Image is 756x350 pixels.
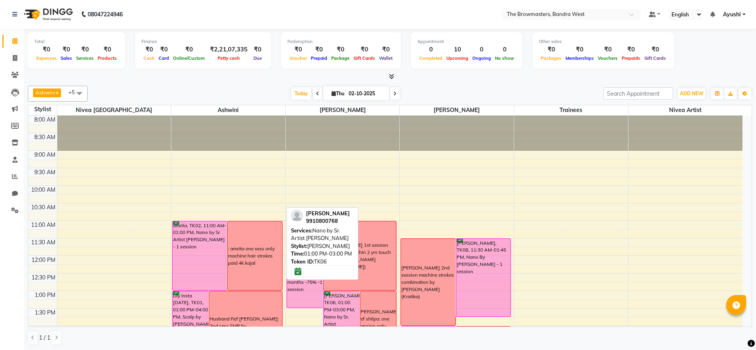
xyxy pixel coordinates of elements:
[55,89,59,96] a: x
[539,55,564,61] span: Packages
[351,45,377,54] div: ₹0
[324,242,396,270] div: [PERSON_NAME] 1st session nano combo within 2 yrs touch up by [PERSON_NAME]([PERSON_NAME])
[417,45,444,54] div: 0
[39,334,50,342] span: 1 / 1
[171,105,285,115] span: Ashwini
[210,315,281,337] div: Husband Ref [PERSON_NAME]: 2nd sess SMP by [PERSON_NAME]
[291,210,303,222] img: profile
[620,55,642,61] span: Prepaids
[96,45,119,54] div: ₹0
[74,45,96,54] div: ₹0
[20,3,75,26] img: logo
[678,88,705,99] button: ADD NEW
[228,245,281,267] div: : amrita one sess only machine hair strokes paid 4k kajal
[564,45,596,54] div: ₹0
[309,45,329,54] div: ₹0
[291,227,312,234] span: Services:
[291,243,307,249] span: Stylist:
[400,105,514,115] span: [PERSON_NAME]
[69,89,81,95] span: +5
[309,55,329,61] span: Prepaid
[401,264,455,300] div: [PERSON_NAME] 2nd session machine strokes combination by [PERSON_NAME] (Kratika)
[251,55,264,61] span: Due
[29,203,57,212] div: 10:30 AM
[680,90,703,96] span: ADD NEW
[723,10,741,19] span: Ayushi
[291,250,304,257] span: Time:
[33,326,57,334] div: 2:00 PM
[33,133,57,142] div: 8:30 AM
[216,55,242,61] span: Petty cash
[34,55,59,61] span: Expenses
[291,87,311,100] span: Today
[329,55,351,61] span: Package
[30,273,57,282] div: 12:30 PM
[287,55,309,61] span: Voucher
[628,105,742,115] span: Nivea Artist
[171,55,207,61] span: Online/Custom
[141,45,157,54] div: ₹0
[57,105,171,115] span: Nivea [GEOGRAPHIC_DATA]
[306,217,350,225] div: 9910800768
[444,55,470,61] span: Upcoming
[539,38,668,45] div: Other sales
[30,256,57,264] div: 12:00 PM
[286,105,400,115] span: [PERSON_NAME]
[33,309,57,317] div: 1:30 PM
[346,88,386,100] input: 2025-10-02
[514,105,628,115] span: trainees
[306,210,350,216] span: [PERSON_NAME]
[35,89,55,96] span: Ashwini
[291,242,354,250] div: [PERSON_NAME]
[29,221,57,229] div: 11:00 AM
[470,45,493,54] div: 0
[33,116,57,124] div: 8:00 AM
[377,55,395,61] span: Wallet
[493,45,516,54] div: 0
[141,55,157,61] span: Cash
[207,45,251,54] div: ₹2,21,07,335
[59,45,74,54] div: ₹0
[642,55,668,61] span: Gift Cards
[620,45,642,54] div: ₹0
[291,227,349,242] span: Nano by Sr. Artist [PERSON_NAME]
[33,168,57,177] div: 9:30 AM
[329,45,351,54] div: ₹0
[33,291,57,299] div: 1:00 PM
[33,151,57,159] div: 9:00 AM
[34,38,119,45] div: Total
[157,45,171,54] div: ₹0
[330,90,346,96] span: Thu
[59,55,74,61] span: Sales
[287,38,395,45] div: Redemption
[417,55,444,61] span: Completed
[596,45,620,54] div: ₹0
[603,87,673,100] input: Search Appointment
[291,258,314,265] span: Token ID:
[74,55,96,61] span: Services
[287,45,309,54] div: ₹0
[173,221,227,290] div: amrita, TK02, 11:00 AM-01:00 PM, Nano by Sr Artist [PERSON_NAME] - 1 session
[456,239,511,317] div: [PERSON_NAME], TK08, 11:30 AM-01:45 PM, Nano By [PERSON_NAME] - 1 session
[171,45,207,54] div: ₹0
[29,186,57,194] div: 10:00 AM
[251,45,265,54] div: ₹0
[88,3,123,26] b: 08047224946
[291,250,354,258] div: 01:00 PM-03:00 PM
[539,45,564,54] div: ₹0
[642,45,668,54] div: ₹0
[34,45,59,54] div: ₹0
[470,55,493,61] span: Ongoing
[596,55,620,61] span: Vouchers
[28,105,57,114] div: Stylist
[351,55,377,61] span: Gift Cards
[359,308,398,344] div: [PERSON_NAME] ref shilpa: one session only machine strokes paid 5k kajal
[564,55,596,61] span: Memberships
[291,258,354,266] div: TK06
[493,55,516,61] span: No show
[96,55,119,61] span: Products
[141,38,265,45] div: Finance
[157,55,171,61] span: Card
[29,238,57,247] div: 11:30 AM
[377,45,395,54] div: ₹0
